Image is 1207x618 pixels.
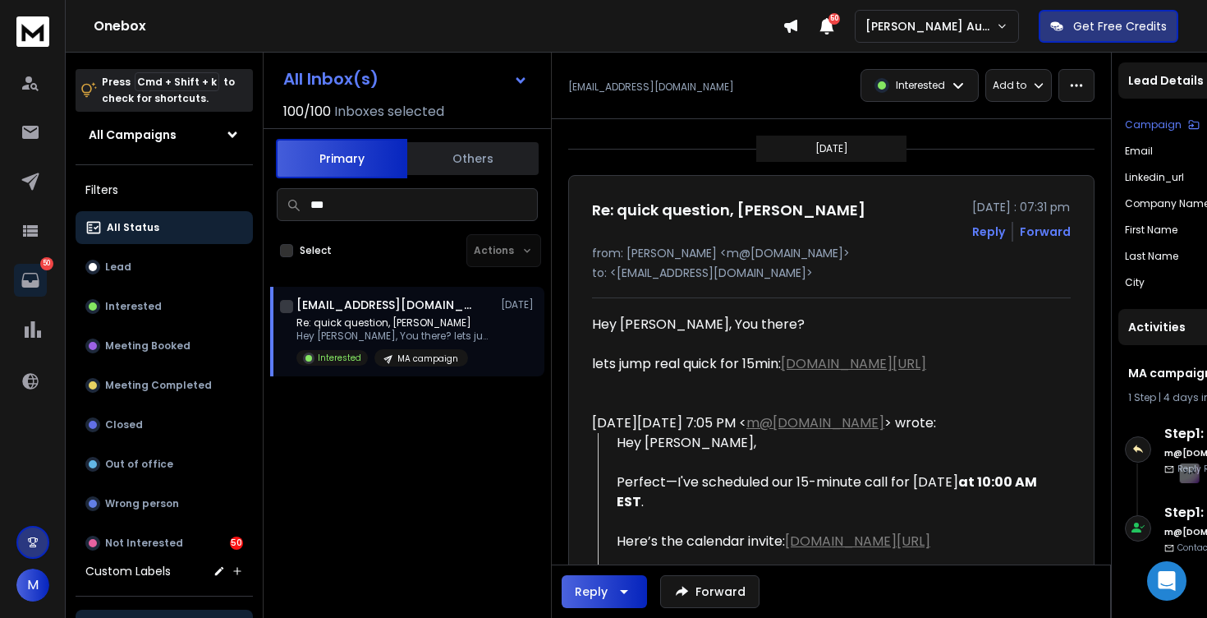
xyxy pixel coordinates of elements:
span: 50 [828,13,840,25]
button: Reply [972,224,1005,240]
p: Meeting Booked [105,339,190,353]
button: Meeting Booked [76,330,253,362]
span: 100 / 100 [283,102,331,122]
button: All Status [76,211,253,244]
p: Out of office [105,458,173,471]
button: Lead [76,251,253,284]
button: Out of office [76,448,253,481]
p: to: <[EMAIL_ADDRESS][DOMAIN_NAME]> [592,265,1071,281]
p: city [1125,276,1145,289]
p: Not Interested [105,537,183,550]
div: Hey [PERSON_NAME], [617,433,1058,453]
p: Last Name [1125,250,1178,263]
button: Reply [562,575,647,608]
p: Add to [993,79,1026,92]
p: [DATE] [501,298,538,311]
strong: at 10:00 AM EST [617,473,1039,511]
p: Hey [PERSON_NAME], You there? lets jump [296,330,493,343]
p: [EMAIL_ADDRESS][DOMAIN_NAME] [568,81,734,94]
div: [DATE][DATE] 7:05 PM < > wrote: [592,413,1058,433]
div: Hey [PERSON_NAME], You there? lets jump real quick for 15min: [592,315,1058,374]
button: Others [407,141,539,177]
h1: Re: quick question, [PERSON_NAME] [592,199,865,222]
a: m@[DOMAIN_NAME] [746,413,884,432]
div: Perfect—I've scheduled our 15-minute call for [DATE] . [617,473,1058,512]
p: All Status [107,221,159,234]
button: All Campaigns [76,118,253,151]
p: Get Free Credits [1073,18,1167,35]
p: linkedin_url [1125,171,1184,184]
span: 1 Step [1128,390,1156,404]
p: Press to check for shortcuts. [102,74,235,107]
button: Meeting Completed [76,369,253,402]
h1: All Inbox(s) [283,71,379,87]
p: Email [1125,145,1153,158]
button: Closed [76,408,253,441]
p: First Name [1125,224,1177,237]
div: Open Intercom Messenger [1147,561,1186,601]
div: 50 [230,537,243,550]
h3: Inboxes selected [334,102,444,122]
button: M [16,569,49,602]
button: All Inbox(s) [270,62,541,95]
button: Campaign [1125,118,1200,131]
p: MA campaign [397,353,458,365]
p: from: [PERSON_NAME] <m@[DOMAIN_NAME]> [592,245,1071,261]
p: Campaign [1125,118,1182,131]
h1: All Campaigns [89,127,177,143]
p: Lead Details [1128,72,1204,89]
div: Forward [1020,224,1071,240]
p: [PERSON_NAME] Automates [865,18,996,35]
p: Closed [105,418,143,431]
p: Wrong person [105,497,179,510]
label: Select [300,244,332,257]
p: Meeting Completed [105,379,212,392]
p: [DATE] [815,142,848,155]
p: Re: quick question, [PERSON_NAME] [296,316,493,330]
button: Wrong person [76,487,253,520]
p: Interested [318,352,361,364]
span: Cmd + Shift + k [135,72,219,91]
h3: Filters [76,178,253,201]
button: Interested [76,290,253,323]
div: Here’s the calendar invite: [617,532,1058,551]
h1: [EMAIL_ADDRESS][DOMAIN_NAME] [296,297,477,313]
p: [DATE] : 07:31 pm [972,199,1071,215]
div: Reply [575,583,608,600]
a: [DOMAIN_NAME][URL] [785,532,930,551]
h3: Custom Labels [85,563,171,579]
a: [DOMAIN_NAME][URL] [781,354,926,373]
button: Primary [276,139,407,178]
p: Lead [105,261,131,274]
img: logo [16,16,49,47]
p: 50 [40,257,53,270]
a: 50 [14,264,47,297]
h1: Onebox [94,16,782,36]
p: Interested [105,300,162,313]
p: Interested [896,79,945,92]
button: Not Interested50 [76,527,253,560]
button: Forward [660,575,760,608]
button: Get Free Credits [1039,10,1178,43]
